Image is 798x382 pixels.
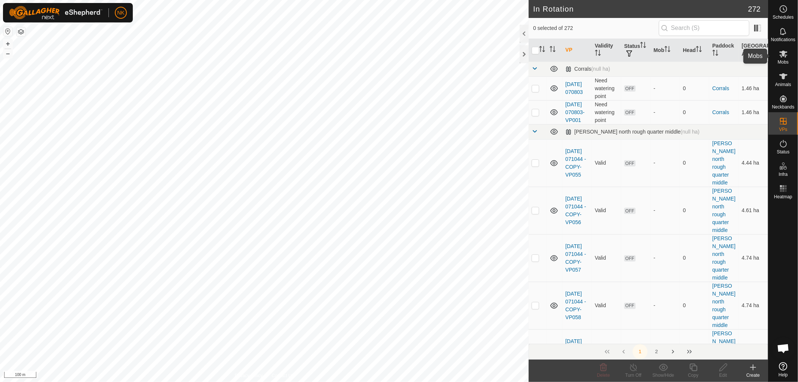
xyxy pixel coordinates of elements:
button: + [3,39,12,48]
th: Head [680,39,709,62]
div: - [654,207,677,214]
h2: In Rotation [533,4,748,13]
a: [PERSON_NAME] north rough quarter middle [712,283,736,328]
td: 1.46 ha [739,76,768,100]
a: [DATE] 071044 - COPY-VP055 [565,148,586,178]
td: 0 [680,187,709,234]
th: Validity [592,39,621,62]
span: OFF [624,160,635,166]
button: Last Page [682,344,697,359]
div: Create [738,372,768,379]
a: Contact Us [272,372,294,379]
th: Status [621,39,651,62]
td: Valid [592,139,621,187]
button: 2 [649,344,664,359]
a: [DATE] 070803 [565,81,583,95]
div: - [654,159,677,167]
td: 0 [680,282,709,329]
span: Heatmap [774,195,792,199]
span: OFF [624,303,635,309]
th: Paddock [709,39,739,62]
td: 4.61 ha [739,187,768,234]
td: 0 [680,139,709,187]
button: 1 [633,344,648,359]
div: Open chat [772,337,795,360]
p-sorticon: Activate to sort [550,47,556,53]
div: - [654,109,677,116]
td: 4.74 ha [739,329,768,377]
td: 0 [680,76,709,100]
span: NK [117,9,124,17]
th: Mob [651,39,680,62]
td: Valid [592,234,621,282]
input: Search (S) [659,20,749,36]
td: Need watering point [592,76,621,100]
div: Turn Off [618,372,648,379]
span: OFF [624,255,635,262]
span: 0 selected of 272 [533,24,659,32]
div: - [654,85,677,92]
span: (null ha) [681,129,700,135]
div: Copy [678,372,708,379]
td: Valid [592,282,621,329]
td: 0 [680,329,709,377]
td: Valid [592,329,621,377]
button: Map Layers [16,27,25,36]
td: 4.74 ha [739,234,768,282]
span: Notifications [771,37,795,42]
a: Corrals [712,109,729,115]
a: Help [768,359,798,380]
a: [DATE] 071044 - COPY-VP056 [565,196,586,225]
button: – [3,49,12,58]
div: Edit [708,372,738,379]
div: [PERSON_NAME] north rough quarter middle [565,129,700,135]
td: Need watering point [592,100,621,124]
a: [PERSON_NAME] north rough quarter middle [712,330,736,376]
span: Help [779,373,788,377]
a: [DATE] 071044 - COPY-VP059 [565,338,586,368]
span: Delete [597,373,610,378]
a: [DATE] 070803-VP001 [565,101,584,123]
a: [DATE] 071044 - COPY-VP058 [565,291,586,320]
td: 4.74 ha [739,282,768,329]
img: Gallagher Logo [9,6,103,19]
span: Status [777,150,789,154]
td: 0 [680,234,709,282]
a: [PERSON_NAME] north rough quarter middle [712,188,736,233]
span: OFF [624,208,635,214]
a: Corrals [712,85,729,91]
p-sorticon: Activate to sort [712,51,718,57]
a: [PERSON_NAME] north rough quarter middle [712,140,736,186]
td: 4.44 ha [739,139,768,187]
p-sorticon: Activate to sort [696,47,702,53]
span: Animals [775,82,791,87]
button: Next Page [666,344,681,359]
span: Mobs [778,60,789,64]
td: Valid [592,187,621,234]
a: [PERSON_NAME] north rough quarter middle [712,235,736,281]
span: OFF [624,85,635,92]
p-sorticon: Activate to sort [640,43,646,49]
th: [GEOGRAPHIC_DATA] Area [739,39,768,62]
td: 1.46 ha [739,100,768,124]
p-sorticon: Activate to sort [595,51,601,57]
span: Neckbands [772,105,794,109]
span: OFF [624,109,635,116]
button: Reset Map [3,27,12,36]
div: Corrals [565,66,610,72]
span: VPs [779,127,787,132]
a: Privacy Policy [235,372,263,379]
p-sorticon: Activate to sort [539,47,545,53]
div: Show/Hide [648,372,678,379]
th: VP [562,39,592,62]
span: 272 [748,3,761,15]
span: Infra [779,172,788,177]
a: [DATE] 071044 - COPY-VP057 [565,243,586,273]
span: Schedules [773,15,794,19]
td: 0 [680,100,709,124]
p-sorticon: Activate to sort [664,47,670,53]
span: (null ha) [591,66,610,72]
div: - [654,302,677,309]
div: - [654,254,677,262]
p-sorticon: Activate to sort [753,51,759,57]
